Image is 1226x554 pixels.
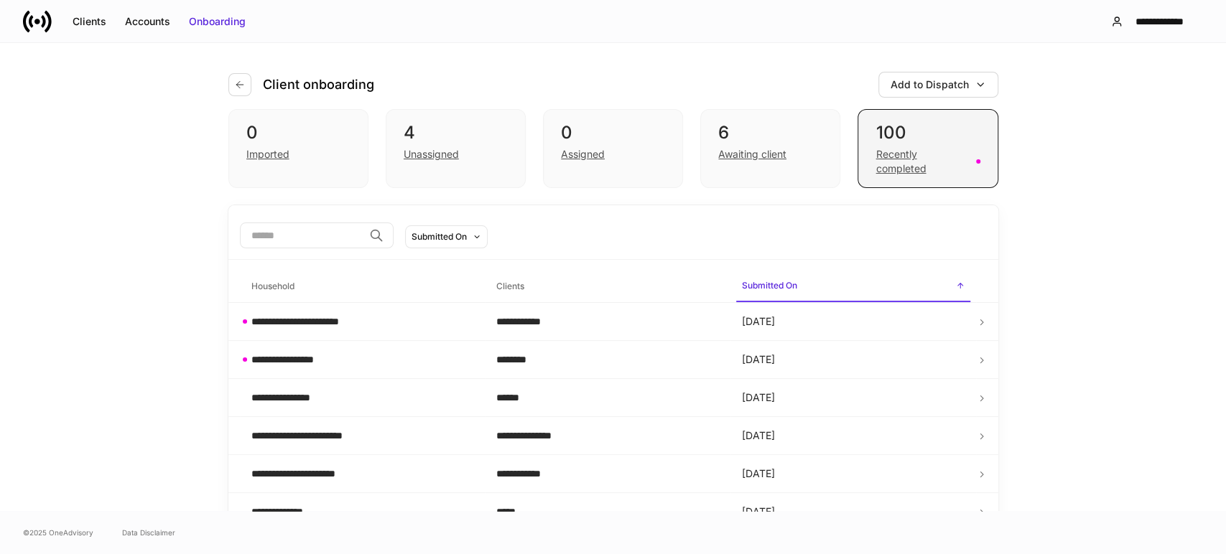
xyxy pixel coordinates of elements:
div: 0 [561,121,665,144]
div: Add to Dispatch [891,78,969,92]
button: Submitted On [405,225,488,248]
div: 100Recently completed [858,109,998,188]
span: Household [246,272,480,301]
td: [DATE] [730,303,976,341]
h6: Clients [496,279,524,293]
div: Awaiting client [718,147,786,161]
td: [DATE] [730,493,976,531]
a: Data Disclaimer [122,527,175,538]
div: 4 [404,121,508,144]
td: [DATE] [730,379,976,417]
div: Clients [73,14,106,29]
button: Accounts [116,10,180,33]
div: Imported [246,147,289,161]
div: Assigned [561,147,605,161]
div: Accounts [125,14,170,29]
h4: Client onboarding [263,76,374,93]
div: 6Awaiting client [700,109,840,188]
div: 6 [718,121,822,144]
div: Onboarding [189,14,246,29]
div: 4Unassigned [386,109,526,188]
span: © 2025 OneAdvisory [23,527,93,538]
td: [DATE] [730,417,976,455]
h6: Submitted On [742,278,797,292]
div: Submitted On [412,230,467,243]
button: Add to Dispatch [878,72,998,98]
h6: Household [251,279,294,293]
div: 0Assigned [543,109,683,188]
button: Clients [63,10,116,33]
button: Onboarding [180,10,255,33]
div: 0Imported [228,109,368,188]
span: Submitted On [736,271,970,302]
div: Recently completed [876,147,967,176]
div: 100 [876,121,980,144]
td: [DATE] [730,341,976,379]
td: [DATE] [730,455,976,493]
div: Unassigned [404,147,459,161]
div: 0 [246,121,350,144]
span: Clients [491,272,725,301]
